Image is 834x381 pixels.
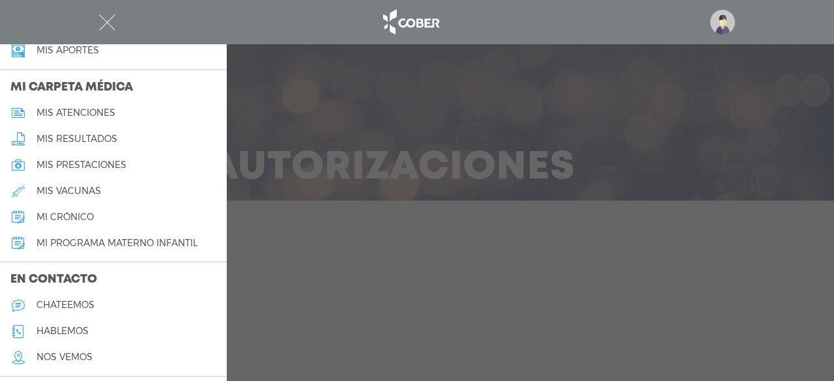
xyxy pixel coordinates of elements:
[36,186,101,197] h5: mis vacunas
[710,10,735,35] img: profile-placeholder.svg
[36,352,93,363] h5: nos vemos
[36,160,126,171] h5: mis prestaciones
[36,212,94,223] h5: mi crónico
[36,45,99,56] h5: Mis aportes
[36,107,115,119] h5: mis atenciones
[36,238,197,249] h5: mi programa materno infantil
[36,326,89,337] h5: hablemos
[376,7,444,38] img: logo_cober_home-white.png
[36,134,117,145] h5: mis resultados
[36,300,94,311] h5: chateemos
[99,14,115,31] img: Cober_menu-close-white.svg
